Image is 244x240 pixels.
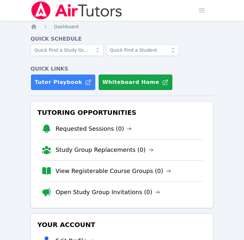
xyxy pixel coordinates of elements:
[31,44,103,56] input: Quick Find a Study Group
[31,23,214,30] nav: Breadcrumb
[106,44,179,56] input: Quick Find a Student
[31,35,214,43] h4: Quick Schedule
[56,124,132,133] a: Requested Sessions (0)
[54,24,79,29] span: Dashboard
[36,219,208,231] h3: Your Account
[31,65,214,73] h4: Quick Links
[31,74,96,90] a: Tutor Playbook
[31,1,123,20] img: Air Tutors
[98,74,173,90] button: Whiteboard Home
[56,188,160,197] a: Open Study Group Invitations (0)
[56,167,171,176] a: View Registerable Course Groups (0)
[54,23,79,30] a: Dashboard
[56,145,154,154] a: Study Group Replacements (0)
[36,107,208,118] h3: Tutoring Opportunities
